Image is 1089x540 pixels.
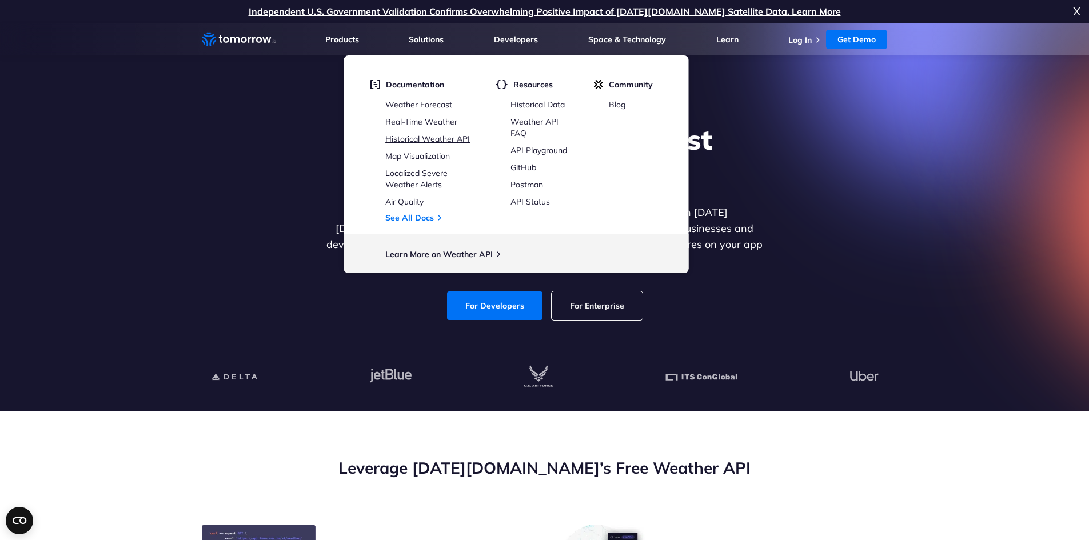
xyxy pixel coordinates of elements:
a: Map Visualization [385,151,450,161]
a: Weather API FAQ [510,117,559,138]
a: Developers [494,34,538,45]
a: Air Quality [385,197,424,207]
h2: Leverage [DATE][DOMAIN_NAME]’s Free Weather API [202,457,888,479]
a: Get Demo [826,30,887,49]
a: Localized Severe Weather Alerts [385,168,448,190]
a: Blog [609,99,625,110]
p: Get reliable and precise weather data through our free API. Count on [DATE][DOMAIN_NAME] for quic... [324,205,765,269]
a: API Playground [510,145,567,155]
a: Historical Weather API [385,134,470,144]
a: GitHub [510,162,536,173]
img: brackets.svg [495,79,508,90]
a: Historical Data [510,99,565,110]
button: Open CMP widget [6,507,33,534]
a: Log In [788,35,812,45]
a: Postman [510,179,543,190]
a: Independent U.S. Government Validation Confirms Overwhelming Positive Impact of [DATE][DOMAIN_NAM... [249,6,841,17]
span: Documentation [386,79,444,90]
a: For Developers [447,291,542,320]
img: tio-c.svg [593,79,603,90]
a: Space & Technology [588,34,666,45]
a: Learn More on Weather API [385,249,493,259]
img: doc.svg [370,79,380,90]
a: Real-Time Weather [385,117,457,127]
span: Community [609,79,653,90]
a: Home link [202,31,276,48]
a: Products [325,34,359,45]
a: Solutions [409,34,444,45]
a: For Enterprise [552,291,643,320]
a: Weather Forecast [385,99,452,110]
a: See All Docs [385,213,434,223]
span: Resources [513,79,553,90]
a: API Status [510,197,550,207]
h1: Explore the World’s Best Weather API [324,122,765,191]
a: Learn [716,34,739,45]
